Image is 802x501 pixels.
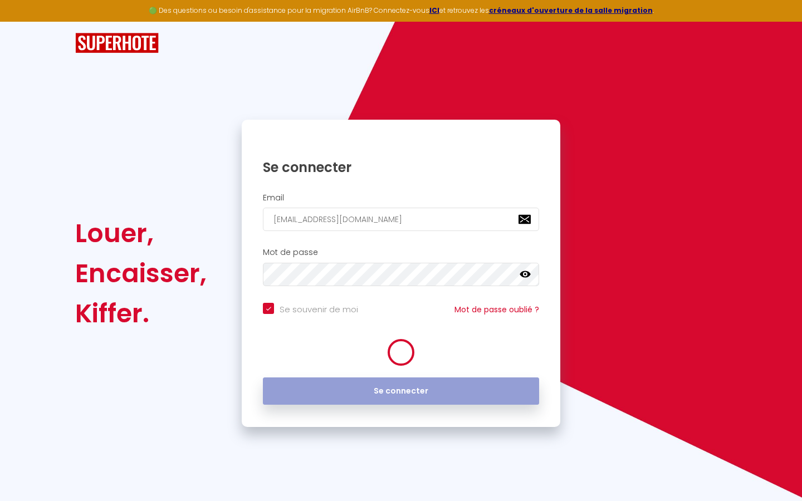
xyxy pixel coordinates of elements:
div: Louer, [75,213,207,253]
input: Ton Email [263,208,539,231]
div: Encaisser, [75,253,207,293]
h2: Email [263,193,539,203]
img: SuperHote logo [75,33,159,53]
a: créneaux d'ouverture de la salle migration [489,6,653,15]
h2: Mot de passe [263,248,539,257]
a: ICI [429,6,439,15]
a: Mot de passe oublié ? [454,304,539,315]
h1: Se connecter [263,159,539,176]
button: Se connecter [263,377,539,405]
button: Ouvrir le widget de chat LiveChat [9,4,42,38]
div: Kiffer. [75,293,207,333]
